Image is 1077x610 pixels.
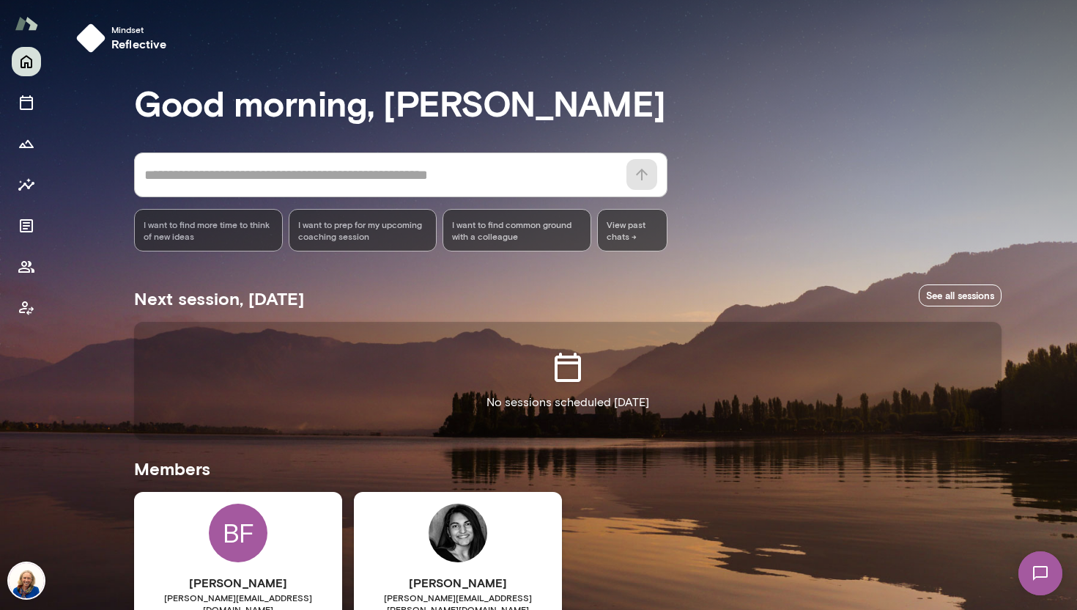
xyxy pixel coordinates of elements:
h6: [PERSON_NAME] [134,574,342,592]
button: Members [12,252,41,282]
h3: Good morning, [PERSON_NAME] [134,82,1002,123]
button: Sessions [12,88,41,117]
h5: Next session, [DATE] [134,287,304,310]
h5: Members [134,457,1002,480]
a: See all sessions [919,284,1002,307]
span: I want to find more time to think of new ideas [144,218,273,242]
span: View past chats -> [597,209,667,251]
p: No sessions scheduled [DATE] [486,394,649,411]
button: Mindsetreflective [70,18,179,59]
img: Cathy Wright [9,563,44,598]
div: I want to find more time to think of new ideas [134,209,283,251]
button: Client app [12,293,41,323]
img: Mento [15,10,38,37]
div: I want to prep for my upcoming coaching session [289,209,437,251]
div: I want to find common ground with a colleague [443,209,591,251]
img: Ambika Kumar [429,504,487,562]
span: I want to find common ground with a colleague [452,218,582,242]
span: I want to prep for my upcoming coaching session [298,218,428,242]
button: Insights [12,170,41,199]
img: mindset [76,23,106,53]
button: Documents [12,211,41,240]
div: BF [209,504,267,562]
button: Growth Plan [12,129,41,158]
h6: reflective [111,35,167,53]
h6: [PERSON_NAME] [354,574,562,592]
span: Mindset [111,23,167,35]
button: Home [12,47,41,76]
